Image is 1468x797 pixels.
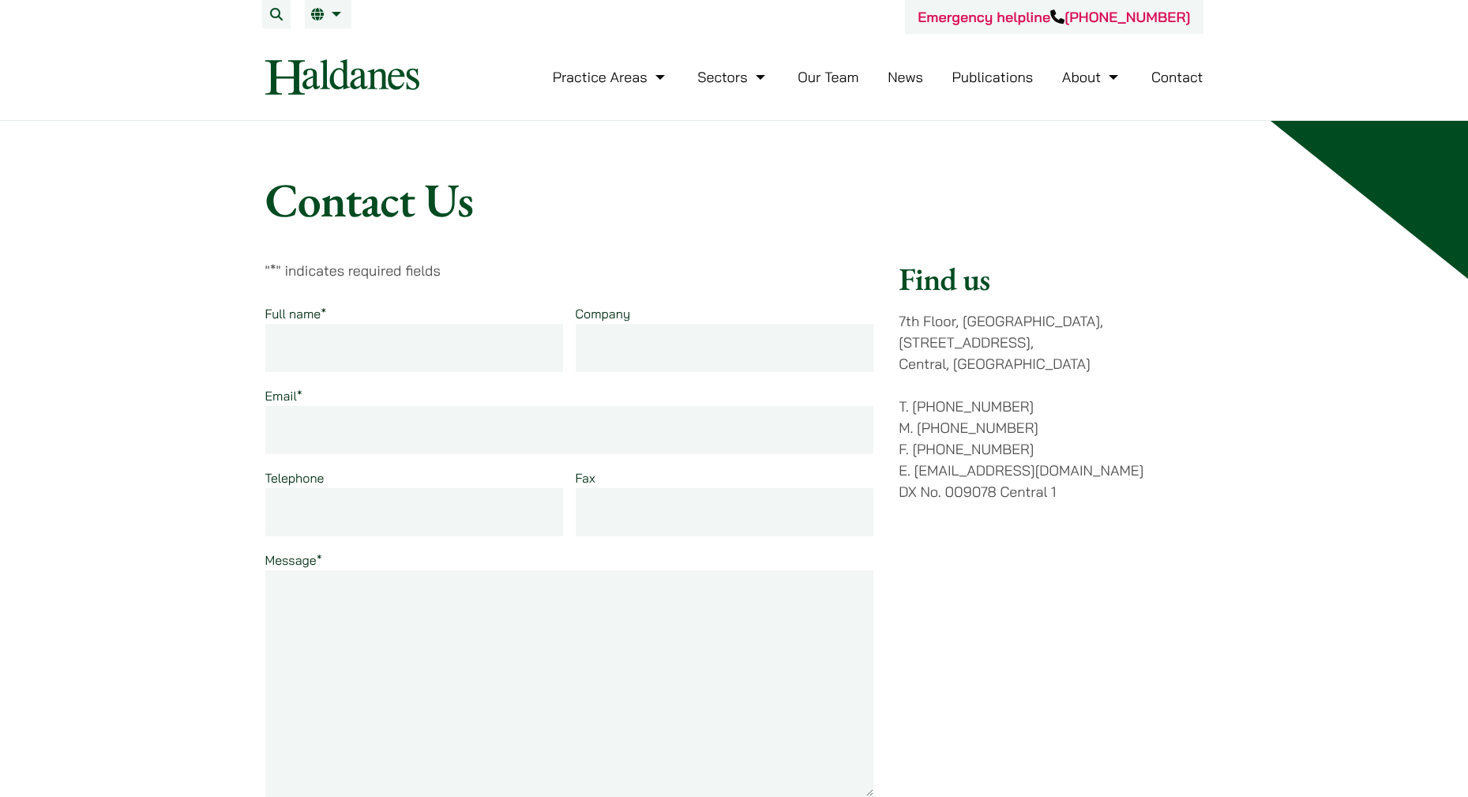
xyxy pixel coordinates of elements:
[265,388,302,404] label: Email
[576,306,631,321] label: Company
[952,68,1034,86] a: Publications
[265,59,419,95] img: Logo of Haldanes
[899,310,1203,374] p: 7th Floor, [GEOGRAPHIC_DATA], [STREET_ADDRESS], Central, [GEOGRAPHIC_DATA]
[918,8,1190,26] a: Emergency helpline[PHONE_NUMBER]
[697,68,768,86] a: Sectors
[888,68,923,86] a: News
[265,552,322,568] label: Message
[265,171,1203,228] h1: Contact Us
[311,8,345,21] a: EN
[265,470,325,486] label: Telephone
[553,68,669,86] a: Practice Areas
[576,470,595,486] label: Fax
[1151,68,1203,86] a: Contact
[1062,68,1122,86] a: About
[899,260,1203,298] h2: Find us
[265,306,327,321] label: Full name
[798,68,858,86] a: Our Team
[265,260,874,281] p: " " indicates required fields
[899,396,1203,502] p: T. [PHONE_NUMBER] M. [PHONE_NUMBER] F. [PHONE_NUMBER] E. [EMAIL_ADDRESS][DOMAIN_NAME] DX No. 0090...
